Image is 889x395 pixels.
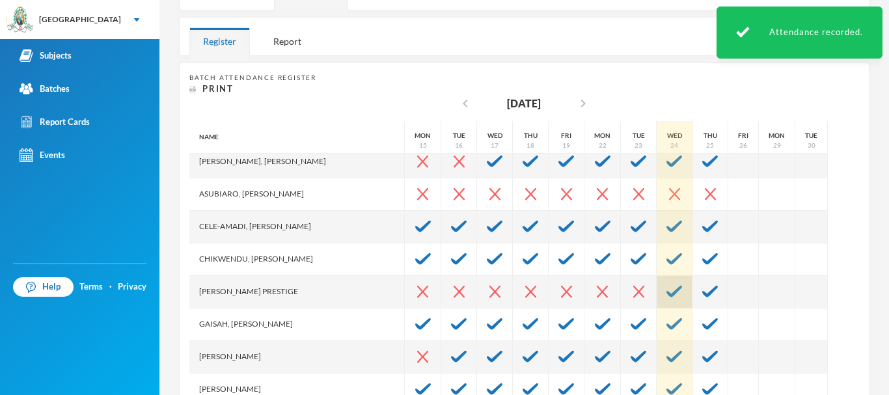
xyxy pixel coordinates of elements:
[704,131,717,141] div: Thu
[575,96,591,111] i: chevron_right
[769,131,785,141] div: Mon
[739,141,747,150] div: 26
[635,141,642,150] div: 23
[20,82,70,96] div: Batches
[670,141,678,150] div: 24
[773,141,781,150] div: 29
[118,280,146,293] a: Privacy
[189,341,405,374] div: [PERSON_NAME]
[202,83,234,94] span: Print
[189,74,316,81] span: Batch Attendance Register
[455,141,463,150] div: 16
[109,280,112,293] div: ·
[79,280,103,293] a: Terms
[189,243,405,276] div: Chikwendu, [PERSON_NAME]
[562,141,570,150] div: 19
[738,131,748,141] div: Fri
[706,141,714,150] div: 25
[39,14,121,25] div: [GEOGRAPHIC_DATA]
[189,308,405,341] div: Gaisah, [PERSON_NAME]
[633,131,645,141] div: Tue
[667,131,682,141] div: Wed
[415,131,431,141] div: Mon
[561,131,571,141] div: Fri
[189,146,405,178] div: [PERSON_NAME], [PERSON_NAME]
[527,141,534,150] div: 18
[7,7,33,33] img: logo
[507,96,541,111] div: [DATE]
[260,27,315,55] div: Report
[189,276,405,308] div: [PERSON_NAME] Prestige
[487,131,502,141] div: Wed
[189,27,250,55] div: Register
[458,96,473,111] i: chevron_left
[189,121,405,154] div: Name
[20,148,65,162] div: Events
[599,141,607,150] div: 22
[594,131,610,141] div: Mon
[189,211,405,243] div: Cele-amadi, [PERSON_NAME]
[20,49,72,62] div: Subjects
[13,277,74,297] a: Help
[189,178,405,211] div: Asubiaro, [PERSON_NAME]
[419,141,427,150] div: 15
[491,141,499,150] div: 17
[453,131,465,141] div: Tue
[717,7,882,59] div: Attendance recorded.
[20,115,90,129] div: Report Cards
[808,141,815,150] div: 30
[805,131,817,141] div: Tue
[524,131,538,141] div: Thu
